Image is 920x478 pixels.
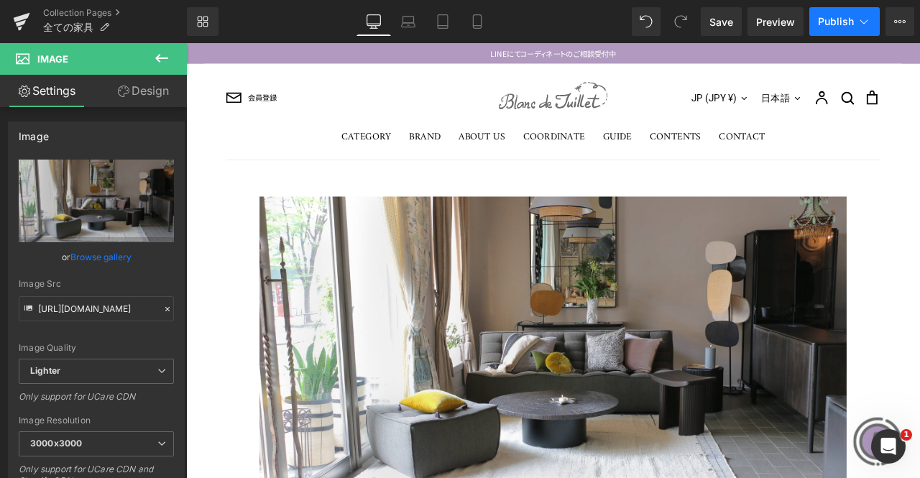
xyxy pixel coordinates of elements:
[19,279,174,289] div: Image Src
[30,438,82,449] b: 3000x3000
[47,55,303,74] a: 会員登録
[632,7,661,36] button: Undo
[30,365,60,376] b: Lighter
[19,122,49,142] div: Image
[599,57,667,74] button: JP (JPY ¥)
[356,7,391,36] a: Desktop
[187,7,218,36] a: New Library
[425,7,460,36] a: Tablet
[391,7,425,36] a: Laptop
[323,101,378,121] a: ABOUT US
[747,7,804,36] a: Preview
[37,53,68,65] span: Image
[709,14,733,29] span: Save
[809,7,880,36] button: Publish
[19,249,174,265] div: or
[632,101,686,121] a: CONTACT
[871,429,906,464] iframe: Intercom live chat
[901,429,912,441] span: 1
[43,7,187,19] a: Collection Pages
[681,57,730,74] button: 日本語
[756,14,795,29] span: Preview
[666,7,695,36] button: Redo
[885,7,914,36] button: More
[400,101,473,121] a: COORDINATE
[818,16,854,27] span: Publish
[264,101,302,121] a: BRAND
[184,101,243,121] a: CATEGORY
[73,58,108,71] span: 会員登録
[494,101,528,121] a: GUIDE
[19,296,174,321] input: Link
[43,22,93,33] span: 全ての家具
[19,391,174,412] div: Only support for UCare CDN
[370,46,500,83] img: Blanc de Juillet
[460,7,494,36] a: Mobile
[96,75,190,107] a: Design
[47,6,822,19] div: LINEにてコーディネートのご相談受付中
[550,101,610,121] a: CONTENTS
[19,415,174,426] div: Image Resolution
[19,343,174,353] div: Image Quality
[70,244,132,270] a: Browse gallery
